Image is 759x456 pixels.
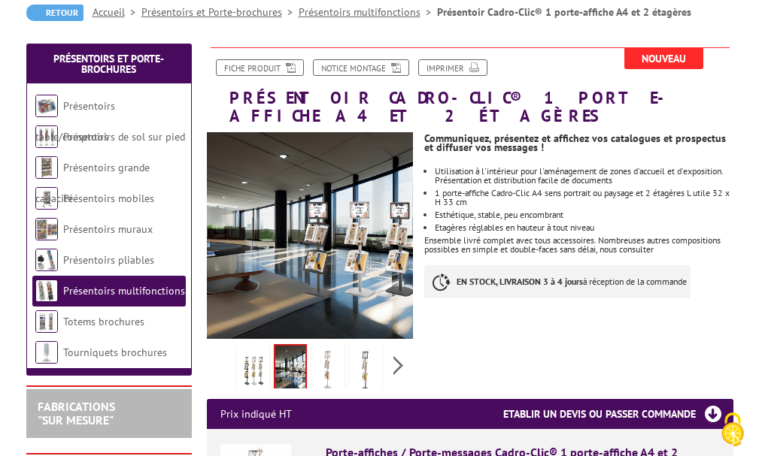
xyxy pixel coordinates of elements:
img: Présentoirs muraux [35,218,58,240]
a: Présentoirs et Porte-brochures [141,5,299,19]
strong: Communiquez, présentez et affichez vos catalogues et prospectus et diffuser vos messages ! [424,131,726,154]
p: à réception de la commande [424,265,691,298]
li: Utilisation à l'intérieur pour l'aménagement de zones d'accueil et d'exposition. Présentation et ... [435,167,733,185]
img: Présentoirs multifonctions [35,279,58,302]
span: Next [391,353,405,378]
a: Notice Montage [313,59,409,76]
img: porte_messages_cadro_clic_gris_1porte_affiche_a4_2etageres_plexiglass_214034.jpg [314,347,342,394]
li: 1 porte-affiche Cadro-Clic A4 sens portrait ou paysage et 2 étagères L utile 32 x H 33 cm [435,189,733,207]
img: porte_messages_cadro_clic_noir_1porte_affiche_a4_2etageres_plexiglass_214034nr.jpg [352,347,379,394]
a: Présentoirs table/comptoirs [35,99,115,143]
img: porte_affiches_poteaux_noir_etagere_metal_noir_gris_alu_plexiglass_poteaux_noir_etagere_plexiglas... [275,346,305,392]
img: Cookies (fenêtre modale) [714,411,751,448]
a: Retour [26,5,83,21]
p: Prix indiqué HT [220,399,292,429]
img: Présentoirs table/comptoirs [35,95,58,117]
a: Tourniquets brochures [63,346,167,359]
img: porte_affiches_poteaux_noir_etagere_metal_noir_gris_alu_plexiglass_poteaux_noir_etagere_plexiglas... [207,132,413,338]
h3: Etablir un devis ou passer commande [503,399,733,429]
a: Présentoirs multifonctions [299,5,437,19]
a: Accueil [93,5,141,19]
span: Nouveau [624,48,703,69]
a: Imprimer [418,59,487,76]
img: porte_affiches_poteaux_noir_etagere_metal_noir_gris_alu_plexiglass_poteaux_noir_etagere_plexiglas... [239,347,266,394]
div: Ensemble livré complet avec tous accessoires. Nombreuses autres compositions possibles en simple ... [424,125,745,321]
a: Présentoirs mobiles [63,192,154,205]
li: Etagères réglables en hauteur à tout niveau [435,223,733,232]
a: Présentoirs multifonctions [63,284,185,297]
a: Présentoirs et Porte-brochures [53,52,164,76]
img: Tourniquets brochures [35,341,58,364]
a: Totems brochures [63,315,144,328]
a: Présentoirs pliables [63,253,154,267]
li: Présentoir Cadro-Clic® 1 porte-affiche A4 et 2 étagères [437,5,691,20]
a: FABRICATIONS"Sur Mesure" [38,399,115,427]
img: Totems brochures [35,310,58,333]
img: Présentoirs pliables [35,249,58,271]
strong: EN STOCK, LIVRAISON 3 à 4 jours [457,276,583,287]
a: Présentoirs grande capacité [35,161,150,205]
a: Présentoirs muraux [63,222,153,236]
li: Esthétique, stable, peu encombrant [435,210,733,219]
button: Cookies (fenêtre modale) [706,405,759,456]
a: Présentoirs de sol sur pied [63,130,185,143]
img: Présentoirs grande capacité [35,156,58,179]
a: Fiche produit [216,59,304,76]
